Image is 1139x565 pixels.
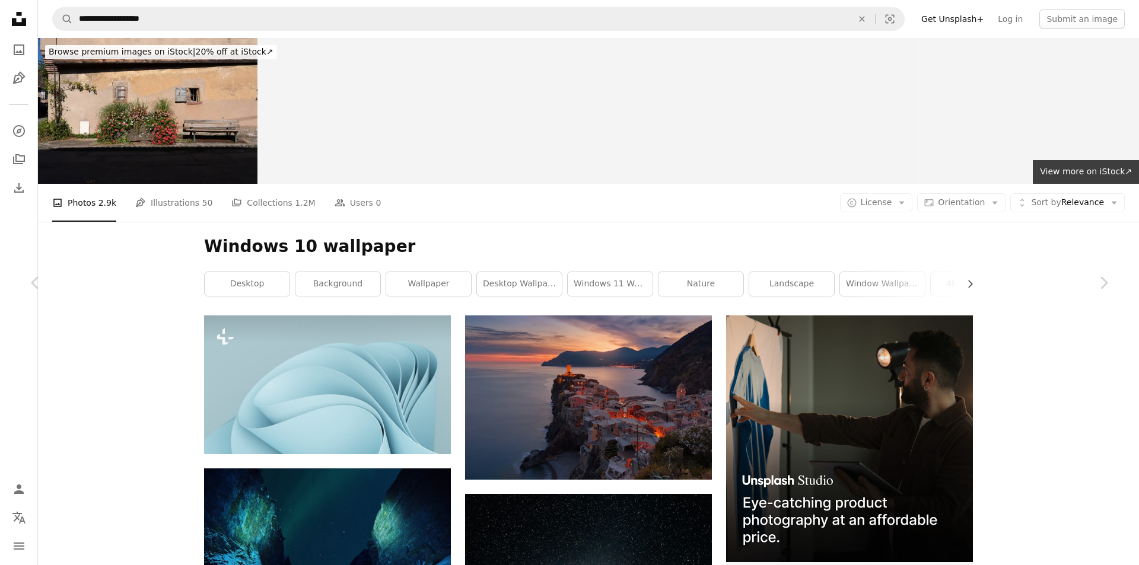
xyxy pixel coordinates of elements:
[931,272,1016,296] a: 4k wallpaper
[1031,197,1061,207] span: Sort by
[38,38,257,184] img: Mittelbergheim, France - 09 10 2020: Alsatian Vineyard. Close up of a wall with two small windows...
[914,9,991,28] a: Get Unsplash+
[7,38,31,62] a: Photos
[840,272,925,296] a: window wallpaper
[658,272,743,296] a: nature
[876,8,904,30] button: Visual search
[376,196,381,209] span: 0
[204,379,451,390] a: background pattern
[49,47,195,56] span: Browse premium images on iStock |
[7,176,31,200] a: Download History
[204,545,451,556] a: northern lights
[749,272,834,296] a: landscape
[726,315,973,562] img: file-1715714098234-25b8b4e9d8faimage
[7,148,31,171] a: Collections
[840,193,913,212] button: License
[477,272,562,296] a: desktop wallpaper
[1039,9,1125,28] button: Submit an image
[861,197,892,207] span: License
[7,506,31,529] button: Language
[205,272,289,296] a: desktop
[465,315,712,480] img: aerial view of village on mountain cliff during orange sunset
[991,9,1030,28] a: Log in
[1068,226,1139,340] a: Next
[938,197,985,207] span: Orientation
[38,38,284,66] a: Browse premium images on iStock|20% off at iStock↗
[204,236,973,257] h1: Windows 10 wallpaper
[1010,193,1125,212] button: Sort byRelevance
[335,184,381,222] a: Users 0
[1040,167,1132,176] span: View more on iStock ↗
[7,477,31,501] a: Log in / Sign up
[135,184,212,222] a: Illustrations 50
[1033,160,1139,184] a: View more on iStock↗
[204,315,451,454] img: background pattern
[7,534,31,558] button: Menu
[295,272,380,296] a: background
[917,193,1006,212] button: Orientation
[959,272,973,296] button: scroll list to the right
[53,8,73,30] button: Search Unsplash
[7,119,31,143] a: Explore
[386,272,471,296] a: wallpaper
[202,196,213,209] span: 50
[465,392,712,403] a: aerial view of village on mountain cliff during orange sunset
[231,184,315,222] a: Collections 1.2M
[52,7,905,31] form: Find visuals sitewide
[45,45,277,59] div: 20% off at iStock ↗
[295,196,315,209] span: 1.2M
[849,8,875,30] button: Clear
[568,272,653,296] a: windows 11 wallpaper
[1031,197,1104,209] span: Relevance
[7,66,31,90] a: Illustrations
